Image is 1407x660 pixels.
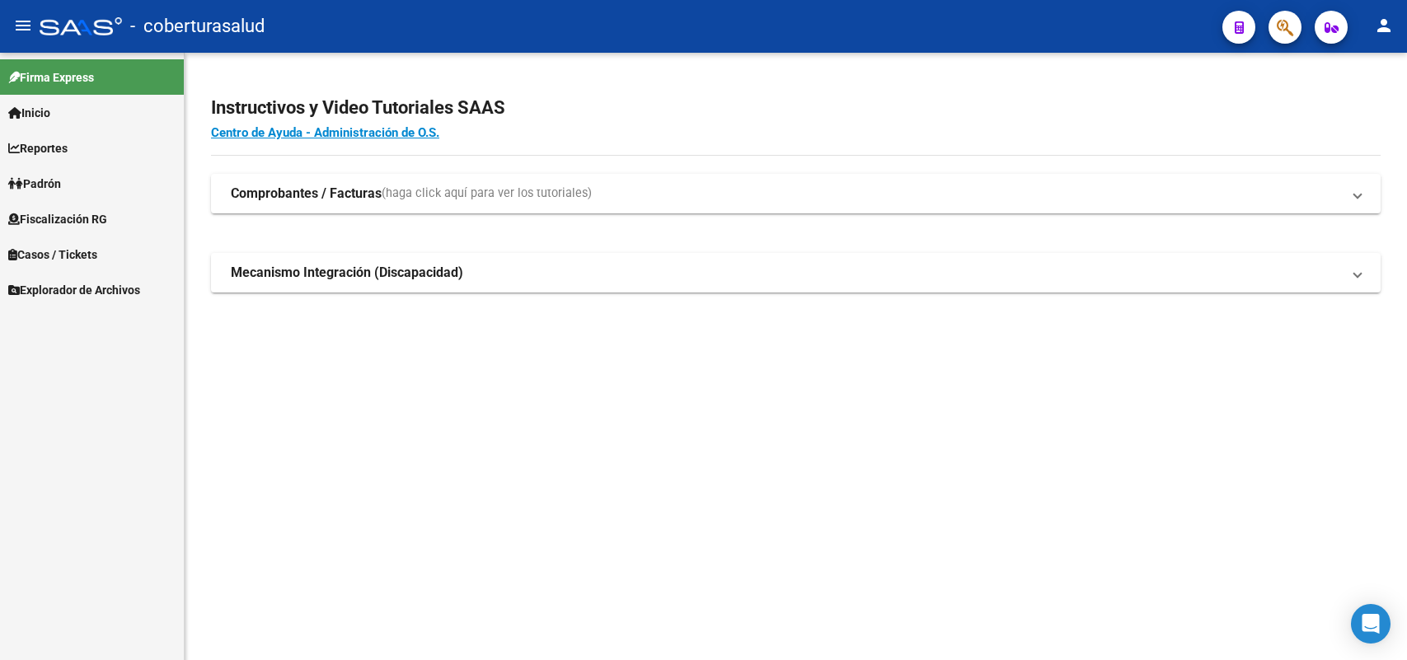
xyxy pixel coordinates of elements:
h2: Instructivos y Video Tutoriales SAAS [211,92,1381,124]
span: Inicio [8,104,50,122]
mat-expansion-panel-header: Comprobantes / Facturas(haga click aquí para ver los tutoriales) [211,174,1381,213]
mat-icon: menu [13,16,33,35]
mat-icon: person [1374,16,1394,35]
mat-expansion-panel-header: Mecanismo Integración (Discapacidad) [211,253,1381,293]
div: Open Intercom Messenger [1351,604,1391,644]
a: Centro de Ayuda - Administración de O.S. [211,125,439,140]
span: Reportes [8,139,68,157]
span: Padrón [8,175,61,193]
span: - coberturasalud [130,8,265,44]
span: (haga click aquí para ver los tutoriales) [382,185,592,203]
strong: Mecanismo Integración (Discapacidad) [231,264,463,282]
span: Firma Express [8,68,94,87]
span: Casos / Tickets [8,246,97,264]
span: Fiscalización RG [8,210,107,228]
strong: Comprobantes / Facturas [231,185,382,203]
span: Explorador de Archivos [8,281,140,299]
